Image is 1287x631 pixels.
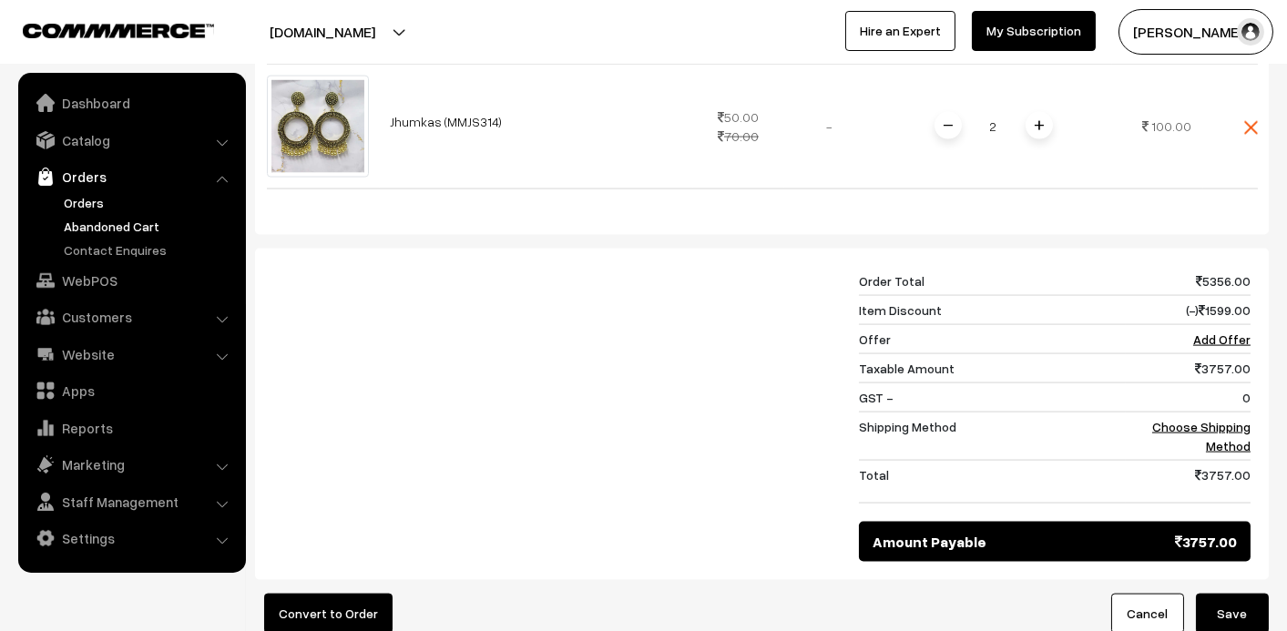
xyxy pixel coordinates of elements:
[1175,531,1237,553] span: 3757.00
[391,114,503,129] a: Jhumkas (MMJS314)
[59,240,240,260] a: Contact Enquires
[23,338,240,371] a: Website
[23,448,240,481] a: Marketing
[23,522,240,555] a: Settings
[1193,331,1251,347] a: Add Offer
[23,87,240,119] a: Dashboard
[859,353,1125,382] td: Taxable Amount
[59,193,240,212] a: Orders
[859,382,1125,412] td: GST -
[859,412,1125,460] td: Shipping Method
[1126,295,1251,324] td: (-) 1599.00
[826,118,832,134] span: -
[23,374,240,407] a: Apps
[718,128,759,144] strike: 70.00
[1237,18,1264,46] img: user
[23,412,240,444] a: Reports
[267,76,369,178] img: WhatsApp Image 2025-08-05 at 4.21.28 PM.jpeg
[972,11,1096,51] a: My Subscription
[1126,460,1251,503] td: 3757.00
[944,121,953,130] img: minus
[1118,9,1273,55] button: [PERSON_NAME]…
[23,485,240,518] a: Staff Management
[59,217,240,236] a: Abandoned Cart
[23,160,240,193] a: Orders
[1152,419,1251,453] a: Choose Shipping Method
[1126,382,1251,412] td: 0
[873,531,986,553] span: Amount Payable
[859,267,1125,296] td: Order Total
[23,18,182,40] a: COMMMERCE
[859,460,1125,503] td: Total
[23,300,240,333] a: Customers
[859,324,1125,353] td: Offer
[693,64,784,188] td: 50.00
[23,24,214,37] img: COMMMERCE
[1126,267,1251,296] td: 5356.00
[1126,353,1251,382] td: 3757.00
[23,124,240,157] a: Catalog
[1152,118,1192,134] span: 100.00
[859,295,1125,324] td: Item Discount
[1244,121,1258,135] img: close
[845,11,955,51] a: Hire an Expert
[23,264,240,297] a: WebPOS
[206,9,439,55] button: [DOMAIN_NAME]
[1035,121,1044,130] img: plusI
